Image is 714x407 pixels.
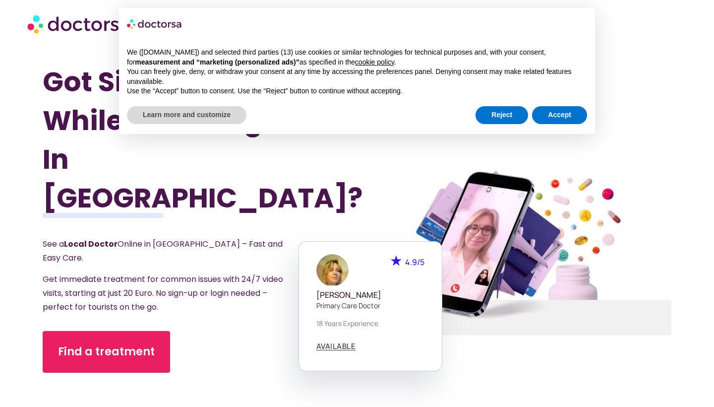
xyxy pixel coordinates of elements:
strong: measurement and “marketing (personalized ads)” [135,58,299,66]
p: 18 years experience [316,318,424,329]
p: You can freely give, deny, or withdraw your consent at any time by accessing the preferences pane... [127,67,587,86]
h5: [PERSON_NAME] [316,290,424,300]
a: cookie policy [355,58,394,66]
a: Find a treatment [43,331,170,373]
strong: Local Doctor [64,238,118,250]
span: See a Online in [GEOGRAPHIC_DATA] – Fast and Easy Care. [43,238,283,264]
button: Learn more and customize [127,106,246,124]
button: Reject [476,106,528,124]
span: Find a treatment [58,344,155,360]
p: Primary care doctor [316,300,424,311]
h1: Got Sick While Traveling In [GEOGRAPHIC_DATA]? [43,63,310,217]
img: logo [127,16,182,32]
span: Get immediate treatment for common issues with 24/7 video visits, starting at just 20 Euro. No si... [43,273,283,313]
button: Accept [532,106,587,124]
a: AVAILABLE [316,342,356,350]
p: We ([DOMAIN_NAME]) and selected third parties (13) use cookies or similar technologies for techni... [127,48,587,67]
span: 4.9/5 [405,257,424,268]
p: Use the “Accept” button to consent. Use the “Reject” button to continue without accepting. [127,86,587,96]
